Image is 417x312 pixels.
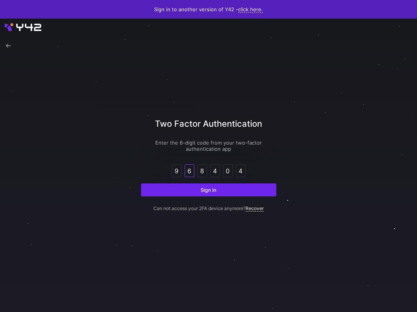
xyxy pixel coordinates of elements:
[141,183,276,197] button: Sign in
[141,197,276,211] p: Can not access your 2FA device anymore?
[141,140,276,152] p: Enter the 6-digit code from your two-factor authentication app
[238,6,263,13] a: click here.
[201,187,216,193] span: Sign in
[245,205,264,212] a: Recover
[141,117,276,140] div: Two Factor Authentication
